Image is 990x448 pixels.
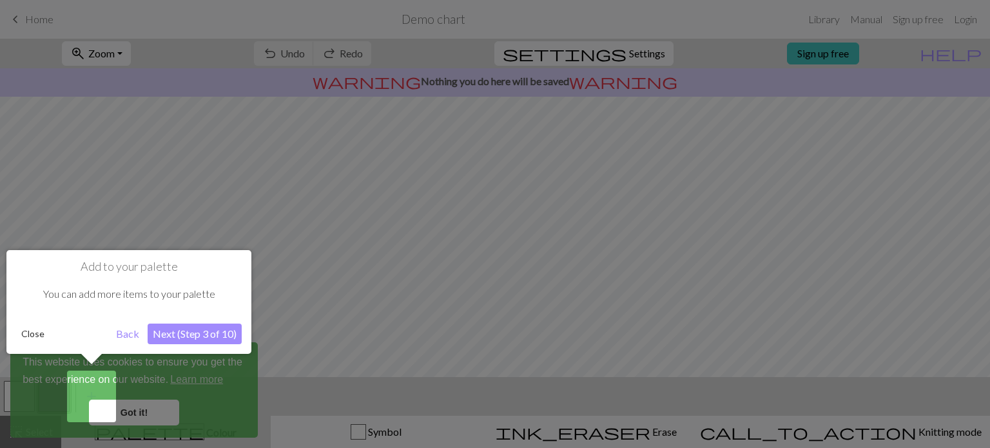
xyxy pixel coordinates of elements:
[148,324,242,344] button: Next (Step 3 of 10)
[111,324,144,344] button: Back
[16,324,50,344] button: Close
[16,260,242,274] h1: Add to your palette
[6,250,251,354] div: Add to your palette
[16,274,242,314] div: You can add more items to your palette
